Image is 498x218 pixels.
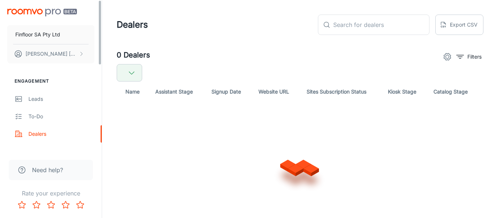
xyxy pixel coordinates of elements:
button: Rate 5 star [73,198,87,212]
div: Dealers [28,130,94,138]
th: Catalog Stage [428,82,483,102]
th: Assistant Stage [149,82,206,102]
p: Rate your experience [6,189,96,198]
button: Rate 3 star [44,198,58,212]
h1: Dealers [117,18,148,31]
button: settings [440,49,455,64]
th: Sites Subscription Status [301,82,382,102]
p: Finfloor SA Pty Ltd [15,31,60,39]
button: Rate 1 star [15,198,29,212]
button: Export CSV [435,15,483,35]
h5: 0 Dealers [117,49,150,61]
th: Signup Date [206,82,253,102]
button: Rate 4 star [58,198,73,212]
button: Rate 2 star [29,198,44,212]
input: Search for dealers [333,15,429,35]
th: Name [117,82,149,102]
div: Leads [28,95,94,103]
span: Need help? [32,166,63,174]
th: Website URL [253,82,301,102]
button: Finfloor SA Pty Ltd [7,25,94,44]
img: Roomvo PRO Beta [7,9,77,16]
button: filter [455,51,483,63]
p: [PERSON_NAME] [PERSON_NAME] [26,50,77,58]
th: Kiosk Stage [382,82,428,102]
p: Filters [467,53,482,61]
button: [PERSON_NAME] [PERSON_NAME] [7,44,94,63]
div: To-do [28,112,94,120]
